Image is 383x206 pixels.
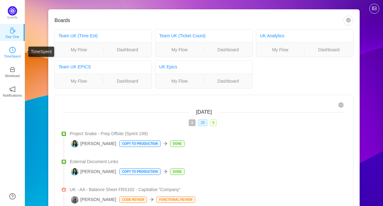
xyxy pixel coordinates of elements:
a: Dashboard [305,46,353,53]
p: Notifications [3,93,22,98]
a: icon: question-circle [9,193,16,199]
span: 9 [189,119,196,126]
a: icon: notificationNotifications [9,88,16,94]
p: Copy to Production [120,141,160,147]
img: Quantify [8,6,17,16]
p: TimeSpent [4,53,21,59]
a: Dashboard [204,78,253,85]
span: UK - AA - Balance Sheet FRS102 - Capitalise "Company" [70,186,180,193]
a: My Flow [55,78,103,85]
a: UK Analytics [260,33,285,38]
p: Copy to Production [120,169,160,175]
a: Dashboard [204,46,253,53]
span: Project Snake - Prep Offsite (Sprint 199) [70,130,148,137]
a: Team UK EPICS [59,64,91,69]
i: icon: inbox [9,66,16,73]
a: My Flow [155,46,204,53]
h3: Boards [54,17,343,24]
p: Day One [5,34,19,39]
a: Team UK (Time Est) [59,33,98,38]
p: Code Review [120,197,147,203]
a: My Flow [55,46,103,53]
i: icon: notification [9,86,16,92]
span: 25 [198,119,207,126]
a: icon: inboxWorkload [9,68,16,75]
i: icon: arrow-right [163,141,168,146]
button: icon: setting [343,16,353,25]
a: UK - AA - Balance Sheet FRS102 - Capitalise "Company" [70,186,346,193]
i: icon: arrow-right [163,169,168,174]
i: icon: clock-circle [9,47,16,53]
a: icon: clock-circleTimeSpent [9,49,16,55]
a: My Flow [155,78,204,85]
a: Dashboard [103,46,152,53]
i: icon: coffee [9,27,16,34]
a: My Flow [256,46,305,53]
img: SP [71,168,78,176]
span: [PERSON_NAME] [71,168,116,176]
a: UK Epics [159,64,177,69]
a: Project Snake - Prep Offsite (Sprint 199) [70,130,346,137]
a: icon: coffeeDay One [9,29,16,35]
span: [DATE] [196,109,212,115]
span: External Document Links [70,158,118,165]
p: Functional Review [157,197,195,203]
span: 9 [210,119,217,126]
span: [PERSON_NAME] [71,140,116,148]
button: icon: picture [369,4,379,14]
img: SP [71,140,78,148]
a: Team UK (Ticket Count) [159,33,206,38]
a: Dashboard [103,78,152,85]
i: icon: arrow-right [149,197,154,202]
i: icon: setting [338,103,344,108]
p: Done [170,169,184,175]
a: External Document Links [70,158,346,165]
p: Quantify [7,16,18,20]
p: Done [170,141,184,147]
p: Workload [5,73,20,79]
img: JK [71,196,78,204]
span: [PERSON_NAME] [71,196,116,204]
